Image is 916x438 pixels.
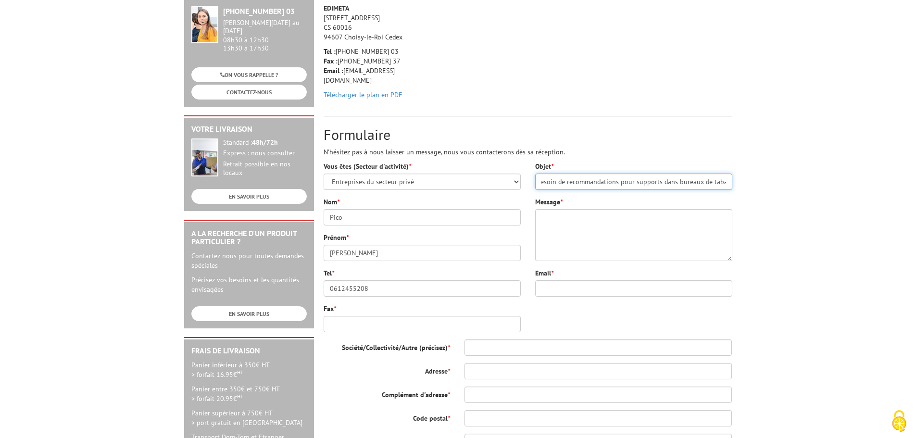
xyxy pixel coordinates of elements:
sup: HT [237,369,243,375]
label: Complément d'adresse [316,387,457,400]
a: EN SAVOIR PLUS [191,189,307,204]
img: widget-livraison.jpg [191,138,218,176]
button: Cookies (fenêtre modale) [882,405,916,438]
p: [STREET_ADDRESS] CS 60016 94607 Choisy-le-Roi Cedex [324,3,415,42]
label: Tel [324,268,334,278]
a: CONTACTEZ-NOUS [191,85,307,100]
p: [PHONE_NUMBER] 03 [PHONE_NUMBER] 37 [EMAIL_ADDRESS][DOMAIN_NAME] [324,47,415,85]
div: 08h30 à 12h30 13h30 à 17h30 [223,19,307,52]
img: Cookies (fenêtre modale) [887,409,911,433]
a: ON VOUS RAPPELLE ? [191,67,307,82]
label: Société/Collectivité/Autre (précisez) [316,339,457,352]
img: widget-service.jpg [191,6,218,43]
strong: Fax : [324,57,338,65]
p: Précisez vos besoins et les quantités envisagées [191,275,307,294]
strong: Tel : [324,47,336,56]
p: Panier entre 350€ et 750€ HT [191,384,307,403]
p: N'hésitez pas à nous laisser un message, nous vous contacterons dès sa réception. [324,147,732,157]
span: > forfait 20.95€ [191,394,243,403]
div: [PERSON_NAME][DATE] au [DATE] [223,19,307,35]
p: Panier supérieur à 750€ HT [191,408,307,427]
h2: Formulaire [324,126,732,142]
p: Contactez-nous pour toutes demandes spéciales [191,251,307,270]
label: Nom [324,197,339,207]
h2: A la recherche d'un produit particulier ? [191,229,307,246]
div: Retrait possible en nos locaux [223,160,307,177]
div: Express : nous consulter [223,149,307,158]
label: Email [535,268,553,278]
strong: EDIMETA [324,4,349,13]
span: > forfait 16.95€ [191,370,243,379]
a: EN SAVOIR PLUS [191,306,307,321]
label: Code postal [316,410,457,423]
sup: HT [237,393,243,400]
label: Fax [324,304,336,313]
h2: Frais de Livraison [191,347,307,355]
label: Prénom [324,233,349,242]
label: Adresse [316,363,457,376]
h2: Votre livraison [191,125,307,134]
p: Panier inférieur à 350€ HT [191,360,307,379]
label: Objet [535,162,553,171]
label: Message [535,197,563,207]
div: Standard : [223,138,307,147]
label: Vous êtes (Secteur d'activité) [324,162,411,171]
a: Télécharger le plan en PDF [324,90,402,99]
strong: 48h/72h [252,138,278,147]
strong: Email : [324,66,343,75]
strong: [PHONE_NUMBER] 03 [223,6,295,16]
span: > port gratuit en [GEOGRAPHIC_DATA] [191,418,302,427]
